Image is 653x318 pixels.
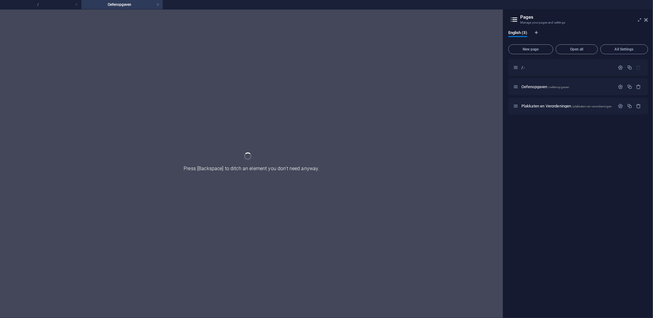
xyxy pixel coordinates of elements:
div: Plakkaten en Verordeningen/plakkaten-en-verordeningen [520,104,615,108]
span: Click to open page [521,65,525,70]
h3: Manage your pages and settings [520,20,636,25]
span: Oefenopgaven [521,84,569,89]
button: New page [508,44,553,54]
div: Duplicate [627,84,632,89]
div: Oefenopgaven/oefenopgaven [520,85,615,89]
span: New page [511,47,550,51]
span: /plakkaten-en-verordeningen [572,105,612,108]
div: The startpage cannot be deleted [636,65,641,70]
div: Duplicate [627,65,632,70]
div: Language Tabs [508,30,648,42]
div: Settings [618,84,623,89]
span: / [524,66,525,69]
div: Settings [618,65,623,70]
button: Open all [556,44,598,54]
span: /oefenopgaven [548,85,569,89]
h4: Oefenopgaven [81,1,163,8]
span: All Settings [603,47,645,51]
div: Remove [636,84,641,89]
span: English (3) [508,29,527,38]
span: Open all [558,47,595,51]
div: Settings [618,103,623,109]
div: Remove [636,103,641,109]
button: All Settings [600,44,648,54]
div: Duplicate [627,103,632,109]
div: // [520,65,615,69]
h2: Pages [520,14,648,20]
span: Click to open page [521,104,612,108]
